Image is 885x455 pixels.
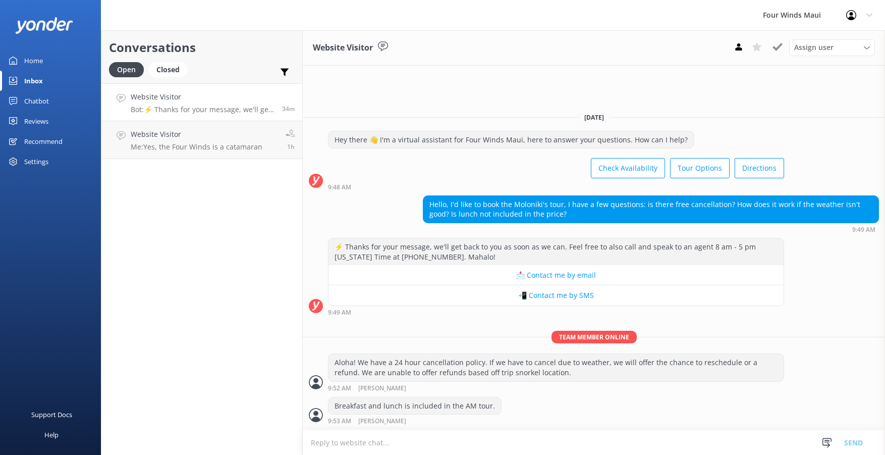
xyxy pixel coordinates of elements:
[328,131,694,148] div: Hey there 👋 I'm a virtual assistant for Four Winds Maui, here to answer your questions. How can I...
[44,425,59,445] div: Help
[131,91,274,103] h4: Website Visitor
[24,111,48,131] div: Reviews
[328,265,784,285] button: 📩 Contact me by email
[735,158,784,178] button: Directions
[328,418,351,425] strong: 9:53 AM
[24,131,63,151] div: Recommend
[24,151,48,172] div: Settings
[101,83,302,121] a: Website VisitorBot:⚡ Thanks for your message, we'll get back to you as soon as we can. Feel free ...
[149,64,192,75] a: Closed
[852,227,875,233] strong: 9:49 AM
[101,121,302,159] a: Website VisitorMe:Yes, the Four Winds is a catamaran1h
[24,91,49,111] div: Chatbot
[109,38,295,57] h2: Conversations
[15,17,73,34] img: yonder-white-logo.png
[149,62,187,77] div: Closed
[578,113,610,122] span: [DATE]
[328,397,501,415] div: Breakfast and lunch is included in the AM tour.
[282,105,295,113] span: Aug 29 2025 09:49am (UTC -10:00) Pacific/Honolulu
[328,354,784,381] div: Aloha! We have a 24 hour cancellation policy. If we have to cancel due to weather, we will offer ...
[551,331,637,343] span: Team member online
[313,41,373,55] h3: Website Visitor
[328,238,784,265] div: ⚡ Thanks for your message, we'll get back to you as soon as we can. Feel free to also call and sp...
[358,418,406,425] span: [PERSON_NAME]
[670,158,730,178] button: Tour Options
[423,226,879,233] div: Aug 29 2025 09:49am (UTC -10:00) Pacific/Honolulu
[328,384,784,392] div: Aug 29 2025 09:52am (UTC -10:00) Pacific/Honolulu
[328,309,784,316] div: Aug 29 2025 09:49am (UTC -10:00) Pacific/Honolulu
[131,142,262,151] p: Me: Yes, the Four Winds is a catamaran
[24,50,43,71] div: Home
[31,405,72,425] div: Support Docs
[328,285,784,306] button: 📲 Contact me by SMS
[794,42,834,53] span: Assign user
[328,310,351,316] strong: 9:49 AM
[24,71,43,91] div: Inbox
[591,158,665,178] button: Check Availability
[328,417,502,425] div: Aug 29 2025 09:53am (UTC -10:00) Pacific/Honolulu
[109,62,144,77] div: Open
[328,184,351,190] strong: 9:48 AM
[131,129,262,140] h4: Website Visitor
[131,105,274,114] p: Bot: ⚡ Thanks for your message, we'll get back to you as soon as we can. Feel free to also call a...
[109,64,149,75] a: Open
[328,183,784,190] div: Aug 29 2025 09:48am (UTC -10:00) Pacific/Honolulu
[423,196,878,223] div: Hello, I'd like to book the Moloniki's tour, I have a few questions: is there free cancellation? ...
[328,385,351,392] strong: 9:52 AM
[287,142,295,151] span: Aug 29 2025 09:03am (UTC -10:00) Pacific/Honolulu
[358,385,406,392] span: [PERSON_NAME]
[789,39,875,56] div: Assign User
